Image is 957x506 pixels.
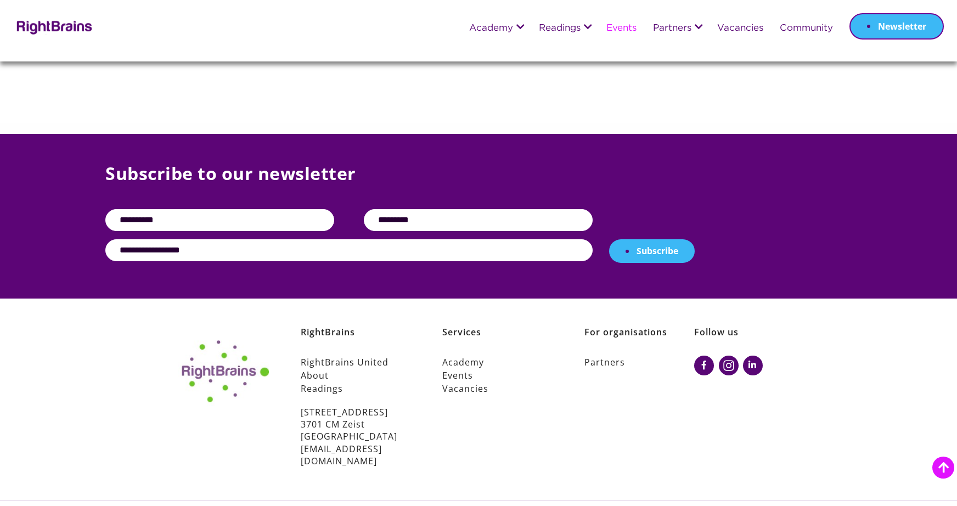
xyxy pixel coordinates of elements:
h6: For organisations [584,326,695,356]
h6: RightBrains [301,326,411,356]
p: Subscribe to our newsletter [105,161,852,209]
a: Events [442,369,553,382]
a: Readings [539,24,581,33]
h6: Services [442,326,553,356]
a: Partners [653,24,691,33]
h6: Follow us [694,326,787,356]
a: Academy [469,24,513,33]
a: Newsletter [849,13,944,40]
img: Rightbrains [13,19,93,35]
a: Partners [584,356,695,369]
a: [EMAIL_ADDRESS][DOMAIN_NAME] [301,442,411,468]
a: Readings [301,382,411,395]
a: About [301,369,411,382]
a: Events [606,24,637,33]
a: Academy [442,356,553,369]
a: Vacancies [442,382,553,395]
p: [STREET_ADDRESS] 3701 CM Zeist [GEOGRAPHIC_DATA] [301,406,411,468]
button: Subscribe [609,239,695,263]
a: Community [780,24,833,33]
a: RightBrains United [301,356,411,369]
a: Vacancies [717,24,763,33]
